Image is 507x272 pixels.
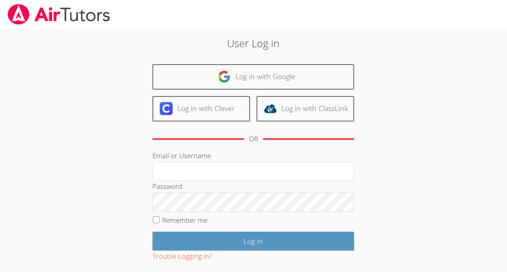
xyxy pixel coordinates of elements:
img: google-logo-50288ca7cdecda66e5e0955fdab243c47b7ad437acaf1139b6f446037453330a.svg [218,70,231,83]
div: OR [249,133,258,145]
a: Log in with Clever [152,96,250,121]
label: Email or Username [152,151,211,160]
a: Log in with Google [152,64,354,90]
label: Remember me [162,216,207,225]
h2: User Log in [117,36,390,51]
img: airtutors_banner-c4298cdbf04f3fff15de1276eac7730deb9818008684d7c2e4769d2f7ddbe033.png [7,4,111,25]
img: classlink-logo-d6bb404cc1216ec64c9a2012d9dc4662098be43eaf13dc465df04b49fa7ab582.svg [264,102,277,115]
label: Password [152,182,182,191]
a: Log in with ClassLink [257,96,354,121]
img: clever-logo-6eab21bc6e7a338710f1a6ff85c0baf02591cd810cc4098c63d3a4b26e2feb20.svg [160,102,173,115]
button: Trouble Logging In? [152,251,212,262]
input: Log in [152,232,354,251]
